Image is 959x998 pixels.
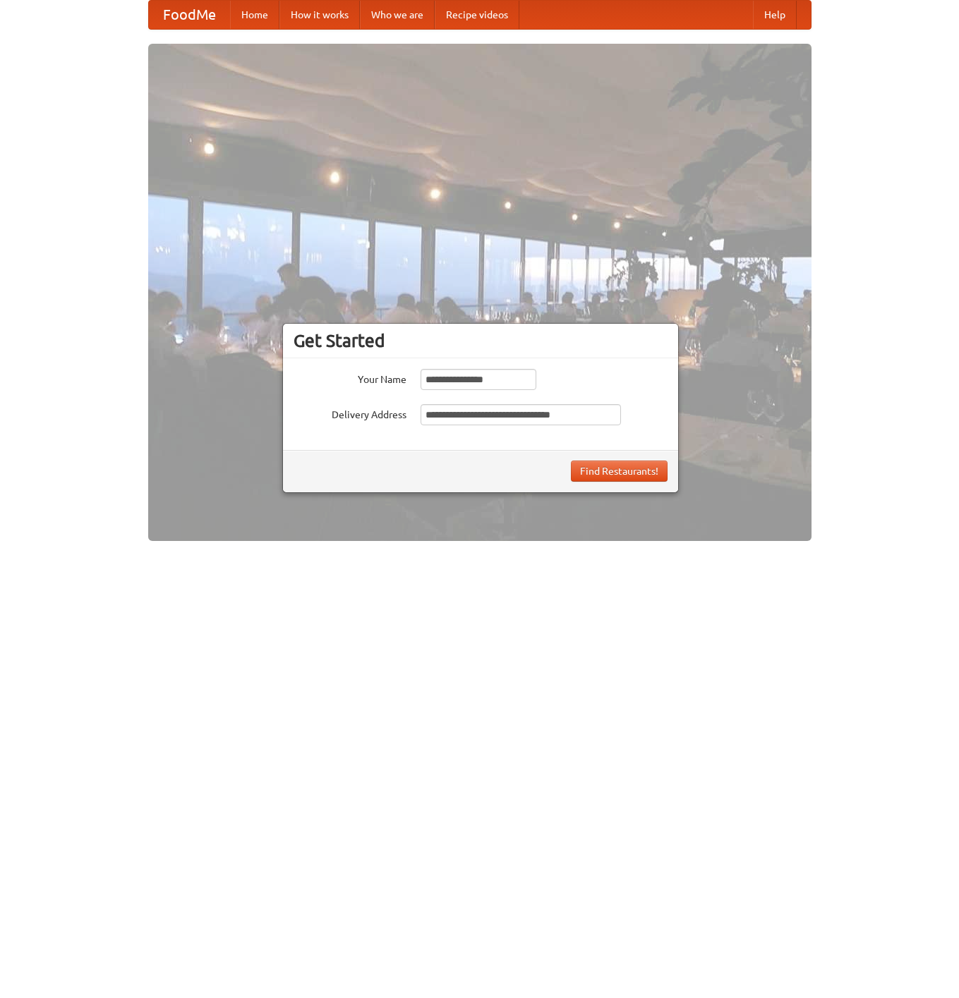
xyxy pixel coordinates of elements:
a: How it works [279,1,360,29]
a: Home [230,1,279,29]
button: Find Restaurants! [571,461,668,482]
label: Delivery Address [294,404,406,422]
label: Your Name [294,369,406,387]
a: FoodMe [149,1,230,29]
a: Recipe videos [435,1,519,29]
a: Help [753,1,797,29]
a: Who we are [360,1,435,29]
h3: Get Started [294,330,668,351]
